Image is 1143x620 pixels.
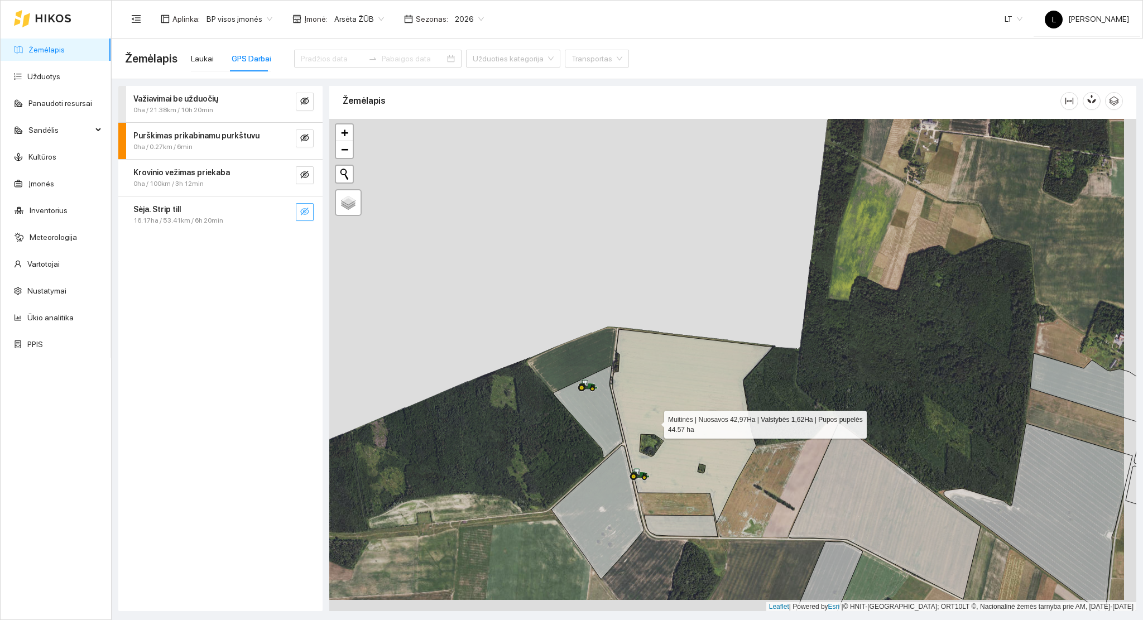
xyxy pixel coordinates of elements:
span: [PERSON_NAME] [1045,15,1129,23]
strong: Važiavimai be užduočių [133,94,218,103]
button: eye-invisible [296,129,314,147]
a: Panaudoti resursai [28,99,92,108]
a: Ūkio analitika [27,313,74,322]
span: eye-invisible [300,207,309,218]
div: Sėja. Strip till16.17ha / 53.41km / 6h 20mineye-invisible [118,196,323,233]
span: 0ha / 100km / 3h 12min [133,179,204,189]
button: Initiate a new search [336,166,353,182]
span: − [341,142,348,156]
input: Pradžios data [301,52,364,65]
span: swap-right [368,54,377,63]
strong: Sėja. Strip till [133,205,181,214]
a: Leaflet [769,603,789,611]
span: column-width [1061,97,1078,105]
strong: Purškimas prikabinamu purkštuvu [133,131,260,140]
div: Važiavimai be užduočių0ha / 21.38km / 10h 20mineye-invisible [118,86,323,122]
a: Zoom out [336,141,353,158]
span: Aplinka : [172,13,200,25]
span: Arsėta ŽŪB [334,11,384,27]
span: 0ha / 0.27km / 6min [133,142,193,152]
span: eye-invisible [300,133,309,144]
button: eye-invisible [296,166,314,184]
span: to [368,54,377,63]
div: Purškimas prikabinamu purkštuvu0ha / 0.27km / 6mineye-invisible [118,123,323,159]
span: Įmonė : [304,13,328,25]
a: PPIS [27,340,43,349]
span: shop [292,15,301,23]
span: 0ha / 21.38km / 10h 20min [133,105,213,116]
div: Laukai [191,52,214,65]
button: eye-invisible [296,93,314,110]
span: calendar [404,15,413,23]
button: column-width [1060,92,1078,110]
a: Zoom in [336,124,353,141]
span: 16.17ha / 53.41km / 6h 20min [133,215,223,226]
a: Inventorius [30,206,68,215]
button: menu-fold [125,8,147,30]
a: Vartotojai [27,259,60,268]
span: eye-invisible [300,170,309,181]
span: L [1052,11,1056,28]
span: menu-fold [131,14,141,24]
span: Sandėlis [28,119,92,141]
a: Žemėlapis [28,45,65,54]
div: | Powered by © HNIT-[GEOGRAPHIC_DATA]; ORT10LT ©, Nacionalinė žemės tarnyba prie AM, [DATE]-[DATE] [766,602,1136,612]
span: + [341,126,348,140]
span: LT [1005,11,1022,27]
a: Layers [336,190,361,215]
span: Sezonas : [416,13,448,25]
a: Esri [828,603,840,611]
span: BP visos įmonės [206,11,272,27]
button: eye-invisible [296,203,314,221]
a: Įmonės [28,179,54,188]
input: Pabaigos data [382,52,445,65]
span: layout [161,15,170,23]
span: eye-invisible [300,97,309,107]
a: Užduotys [27,72,60,81]
span: Žemėlapis [125,50,177,68]
div: GPS Darbai [232,52,271,65]
span: | [842,603,843,611]
a: Kultūros [28,152,56,161]
strong: Krovinio vežimas priekaba [133,168,230,177]
div: Žemėlapis [343,85,1060,117]
a: Nustatymai [27,286,66,295]
a: Meteorologija [30,233,77,242]
div: Krovinio vežimas priekaba0ha / 100km / 3h 12mineye-invisible [118,160,323,196]
span: 2026 [455,11,484,27]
